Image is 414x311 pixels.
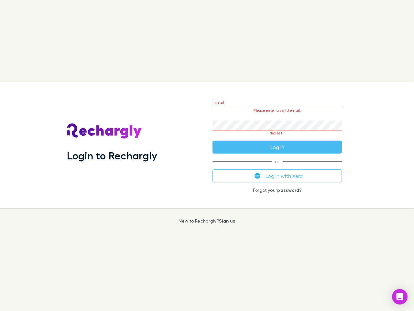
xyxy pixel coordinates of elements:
p: New to Rechargly? [179,218,236,224]
div: Open Intercom Messenger [392,289,408,305]
p: Forgot your ? [212,188,342,193]
p: Please fill [212,131,342,135]
button: Log in [212,141,342,154]
button: Log in with Xero [212,169,342,182]
p: Please enter a valid email. [212,108,342,113]
a: password [277,187,299,193]
h1: Login to Rechargly [67,149,157,162]
img: Rechargly's Logo [67,123,142,139]
a: Sign up [219,218,235,224]
img: Xero's logo [255,173,260,179]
